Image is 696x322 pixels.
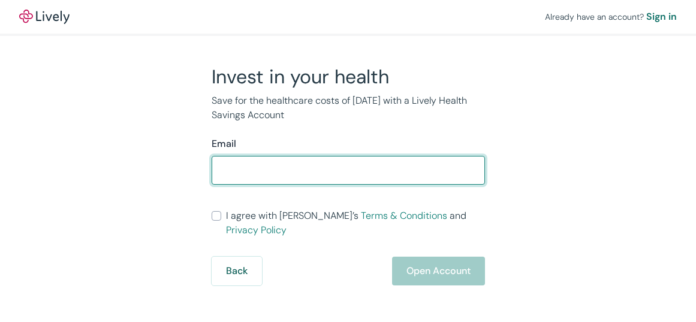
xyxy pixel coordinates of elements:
a: Privacy Policy [226,224,287,236]
button: Back [212,257,262,285]
span: I agree with [PERSON_NAME]’s and [226,209,485,237]
div: Already have an account? [545,10,677,24]
label: Email [212,137,236,151]
a: LivelyLively [19,10,70,24]
a: Terms & Conditions [361,209,447,222]
h2: Invest in your health [212,65,485,89]
img: Lively [19,10,70,24]
p: Save for the healthcare costs of [DATE] with a Lively Health Savings Account [212,94,485,122]
a: Sign in [646,10,677,24]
